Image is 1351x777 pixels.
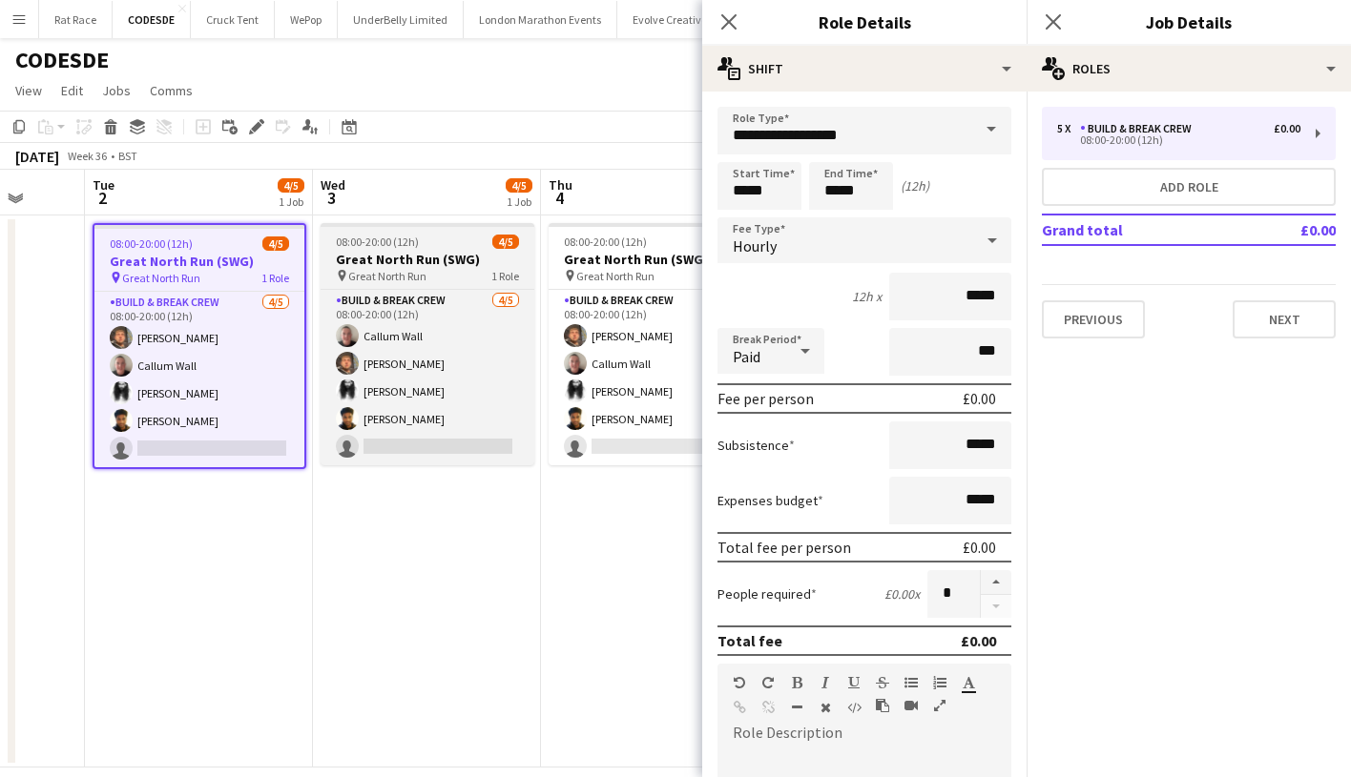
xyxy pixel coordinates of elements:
[1027,10,1351,34] h3: Job Details
[717,492,823,509] label: Expenses budget
[717,389,814,408] div: Fee per person
[262,236,289,251] span: 4/5
[549,176,572,194] span: Thu
[549,223,762,465] app-job-card: 08:00-20:00 (12h)4/5Great North Run (SWG) Great North Run1 RoleBuild & Break Crew4/508:00-20:00 (...
[102,82,131,99] span: Jobs
[110,236,193,251] span: 08:00-20:00 (12h)
[1080,122,1199,135] div: Build & Break Crew
[122,271,200,285] span: Great North Run
[492,235,519,249] span: 4/5
[39,1,113,38] button: Rat Race
[904,675,918,690] button: Unordered List
[717,437,795,454] label: Subsistence
[94,253,304,270] h3: Great North Run (SWG)
[53,78,91,103] a: Edit
[819,675,832,690] button: Italic
[876,698,889,713] button: Paste as plain text
[338,1,464,38] button: UnderBelly Limited
[278,178,304,193] span: 4/5
[576,269,655,283] span: Great North Run
[321,251,534,268] h3: Great North Run (SWG)
[142,78,200,103] a: Comms
[933,675,946,690] button: Ordered List
[847,700,861,715] button: HTML Code
[93,176,114,194] span: Tue
[464,1,617,38] button: London Marathon Events
[819,700,832,715] button: Clear Formatting
[702,46,1027,92] div: Shift
[790,700,803,715] button: Horizontal Line
[961,631,996,650] div: £0.00
[321,223,534,465] app-job-card: 08:00-20:00 (12h)4/5Great North Run (SWG) Great North Run1 RoleBuild & Break Crew4/508:00-20:00 (...
[1042,168,1336,206] button: Add role
[150,82,193,99] span: Comms
[1042,300,1145,338] button: Previous
[933,698,946,713] button: Fullscreen
[113,1,191,38] button: CODESDE
[1245,215,1336,245] td: £0.00
[717,538,851,557] div: Total fee per person
[733,675,746,690] button: Undo
[15,46,109,74] h1: CODESDE
[336,235,419,249] span: 08:00-20:00 (12h)
[507,194,531,209] div: 1 Job
[963,538,996,557] div: £0.00
[790,675,803,690] button: Bold
[733,347,760,366] span: Paid
[321,176,345,194] span: Wed
[348,269,426,283] span: Great North Run
[94,78,138,103] a: Jobs
[901,177,929,194] div: (12h)
[275,1,338,38] button: WePop
[1233,300,1336,338] button: Next
[506,178,532,193] span: 4/5
[63,149,111,163] span: Week 36
[1057,122,1080,135] div: 5 x
[617,1,723,38] button: Evolve Creative
[564,235,647,249] span: 08:00-20:00 (12h)
[93,223,306,469] app-job-card: 08:00-20:00 (12h)4/5Great North Run (SWG) Great North Run1 RoleBuild & Break Crew4/508:00-20:00 (...
[191,1,275,38] button: Cruck Tent
[546,187,572,209] span: 4
[118,149,137,163] div: BST
[318,187,345,209] span: 3
[1042,215,1245,245] td: Grand total
[279,194,303,209] div: 1 Job
[491,269,519,283] span: 1 Role
[847,675,861,690] button: Underline
[1027,46,1351,92] div: Roles
[8,78,50,103] a: View
[1057,135,1300,145] div: 08:00-20:00 (12h)
[963,389,996,408] div: £0.00
[261,271,289,285] span: 1 Role
[15,82,42,99] span: View
[61,82,83,99] span: Edit
[733,236,777,256] span: Hourly
[15,147,59,166] div: [DATE]
[702,10,1027,34] h3: Role Details
[761,675,775,690] button: Redo
[549,251,762,268] h3: Great North Run (SWG)
[981,570,1011,595] button: Increase
[717,585,817,603] label: People required
[321,290,534,465] app-card-role: Build & Break Crew4/508:00-20:00 (12h)Callum Wall[PERSON_NAME][PERSON_NAME][PERSON_NAME]
[904,698,918,713] button: Insert video
[549,290,762,465] app-card-role: Build & Break Crew4/508:00-20:00 (12h)[PERSON_NAME]Callum Wall[PERSON_NAME][PERSON_NAME]
[962,675,975,690] button: Text Color
[717,631,782,650] div: Total fee
[1274,122,1300,135] div: £0.00
[884,585,920,603] div: £0.00 x
[852,288,882,305] div: 12h x
[94,292,304,467] app-card-role: Build & Break Crew4/508:00-20:00 (12h)[PERSON_NAME]Callum Wall[PERSON_NAME][PERSON_NAME]
[876,675,889,690] button: Strikethrough
[90,187,114,209] span: 2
